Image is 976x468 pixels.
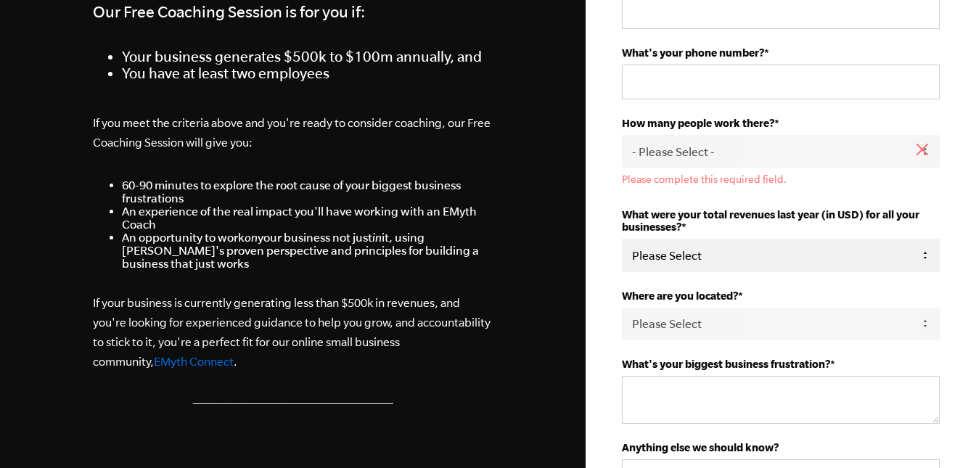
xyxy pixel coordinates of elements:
[903,398,976,468] iframe: Chat Widget
[122,48,493,65] li: Your business generates $500k to $100m annually, and
[622,117,774,129] strong: How many people work there?
[622,173,940,185] label: Please complete this required field.
[245,231,258,244] em: on
[93,113,493,152] p: If you meet the criteria above and you're ready to consider coaching, our Free Coaching Session w...
[622,290,738,302] strong: Where are you located?
[622,358,830,370] strong: What's your biggest business frustration?
[622,46,764,59] strong: What's your phone number?
[122,65,493,81] li: You have at least two employees
[622,441,779,453] strong: Anything else we should know?
[372,231,382,244] em: in
[122,231,493,270] li: An opportunity to work your business not just it, using [PERSON_NAME]'s proven perspective and pr...
[622,208,919,233] strong: What were your total revenues last year (in USD) for all your businesses?
[154,355,234,368] a: EMyth Connect
[122,205,493,231] li: An experience of the real impact you'll have working with an EMyth Coach
[122,178,493,205] li: 60-90 minutes to explore the root cause of your biggest business frustrations
[93,293,493,371] p: If your business is currently generating less than $500k in revenues, and you're looking for expe...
